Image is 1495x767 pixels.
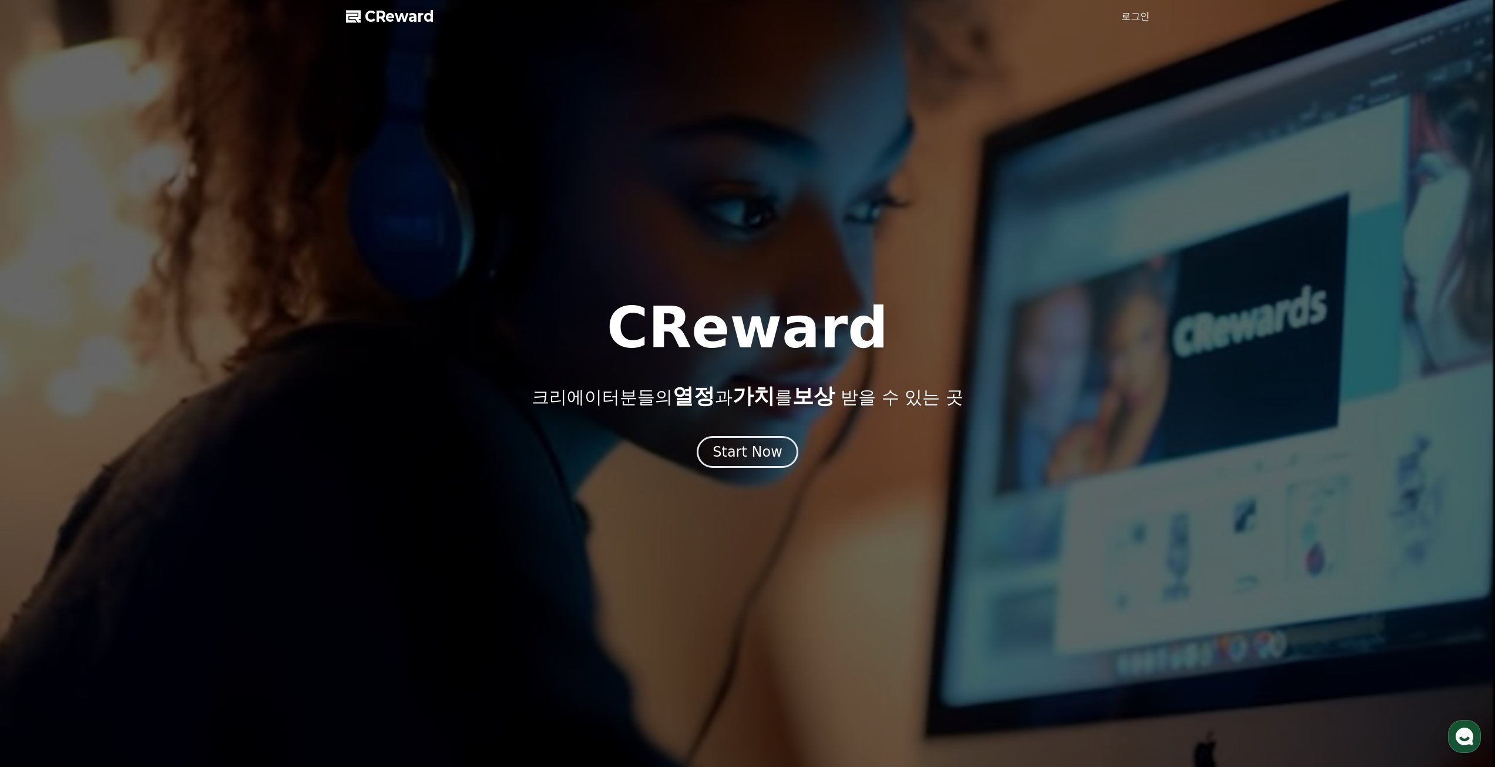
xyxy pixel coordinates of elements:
[1121,9,1150,24] a: 로그인
[713,443,782,461] div: Start Now
[792,384,835,408] span: 보상
[182,390,196,400] span: 설정
[152,373,226,402] a: 설정
[673,384,715,408] span: 열정
[697,436,798,468] button: Start Now
[37,390,44,400] span: 홈
[697,448,798,459] a: Start Now
[78,373,152,402] a: 대화
[4,373,78,402] a: 홈
[107,391,122,400] span: 대화
[365,7,434,26] span: CReward
[532,384,963,408] p: 크리에이터분들의 과 를 받을 수 있는 곳
[733,384,775,408] span: 가치
[346,7,434,26] a: CReward
[607,300,888,356] h1: CReward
